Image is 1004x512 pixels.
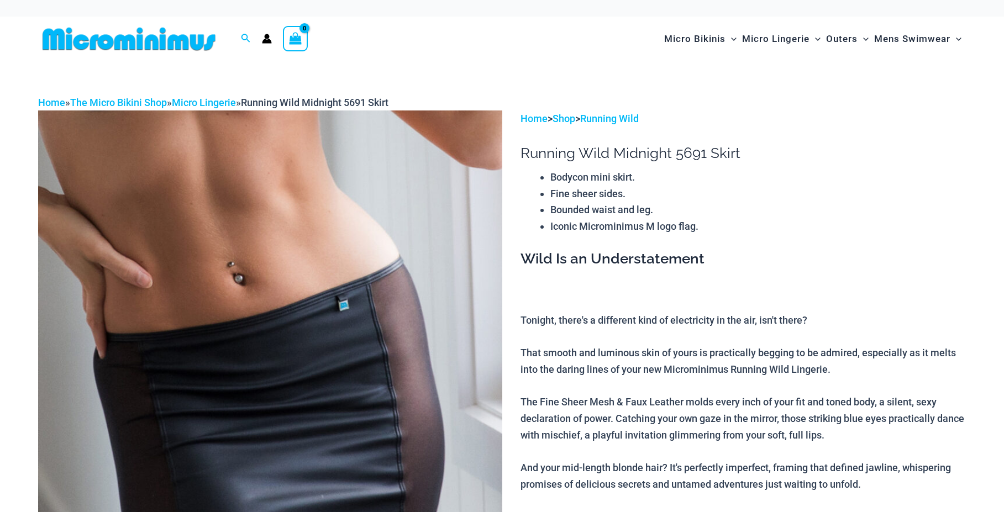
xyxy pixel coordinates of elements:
a: OutersMenu ToggleMenu Toggle [823,22,871,56]
h1: Running Wild Midnight 5691 Skirt [521,145,966,162]
a: Home [38,97,65,108]
span: Menu Toggle [858,25,869,53]
nav: Site Navigation [660,20,966,57]
a: Mens SwimwearMenu ToggleMenu Toggle [871,22,964,56]
span: Micro Lingerie [742,25,809,53]
span: » » » [38,97,388,108]
span: Running Wild Midnight 5691 Skirt [241,97,388,108]
a: Home [521,113,548,124]
a: Running Wild [580,113,639,124]
a: Account icon link [262,34,272,44]
a: Micro Lingerie [172,97,236,108]
a: Micro LingerieMenu ToggleMenu Toggle [739,22,823,56]
a: Shop [553,113,575,124]
a: Micro BikinisMenu ToggleMenu Toggle [661,22,739,56]
p: > > [521,110,966,127]
li: Fine sheer sides. [550,186,966,202]
span: Micro Bikinis [664,25,726,53]
img: MM SHOP LOGO FLAT [38,27,220,51]
span: Menu Toggle [809,25,821,53]
span: Menu Toggle [726,25,737,53]
a: Search icon link [241,32,251,46]
li: Bodycon mini skirt. [550,169,966,186]
span: Menu Toggle [950,25,961,53]
h3: Wild Is an Understatement [521,250,966,268]
li: Iconic Microminimus M logo flag. [550,218,966,235]
span: Outers [826,25,858,53]
span: Mens Swimwear [874,25,950,53]
a: The Micro Bikini Shop [70,97,167,108]
a: View Shopping Cart, empty [283,26,308,51]
li: Bounded waist and leg. [550,202,966,218]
